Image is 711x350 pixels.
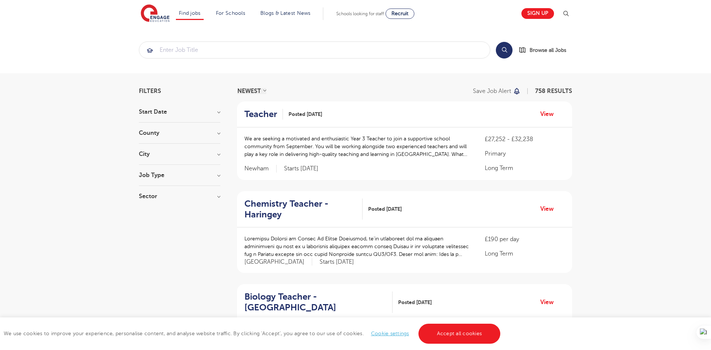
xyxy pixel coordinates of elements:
[336,11,384,16] span: Schools looking for staff
[518,46,572,54] a: Browse all Jobs
[485,164,565,173] p: Long Term
[244,291,387,313] h2: Biology Teacher - [GEOGRAPHIC_DATA]
[139,42,490,58] input: Submit
[288,110,322,118] span: Posted [DATE]
[139,109,220,115] h3: Start Date
[244,291,393,313] a: Biology Teacher - [GEOGRAPHIC_DATA]
[485,235,565,244] p: £190 per day
[540,297,559,307] a: View
[535,88,572,94] span: 758 RESULTS
[244,165,277,173] span: Newham
[139,151,220,157] h3: City
[540,109,559,119] a: View
[485,135,565,144] p: £27,252 - £32,238
[320,258,354,266] p: Starts [DATE]
[530,46,566,54] span: Browse all Jobs
[244,235,470,258] p: Loremipsu Dolorsi am Consec Ad Elitse Doeiusmod, te’in utlaboreet dol ma aliquaen adminimveni qu ...
[418,324,501,344] a: Accept all cookies
[216,10,245,16] a: For Schools
[391,11,408,16] span: Recruit
[139,193,220,199] h3: Sector
[244,135,470,158] p: We are seeking a motivated and enthusiastic Year 3 Teacher to join a supportive school community ...
[244,199,363,220] a: Chemistry Teacher - Haringey
[260,10,311,16] a: Blogs & Latest News
[521,8,554,19] a: Sign up
[139,172,220,178] h3: Job Type
[473,88,511,94] p: Save job alert
[179,10,201,16] a: Find jobs
[496,42,513,59] button: Search
[4,331,502,336] span: We use cookies to improve your experience, personalise content, and analyse website traffic. By c...
[385,9,414,19] a: Recruit
[398,299,432,306] span: Posted [DATE]
[540,204,559,214] a: View
[139,130,220,136] h3: County
[244,258,312,266] span: [GEOGRAPHIC_DATA]
[244,109,277,120] h2: Teacher
[141,4,170,23] img: Engage Education
[139,88,161,94] span: Filters
[284,165,318,173] p: Starts [DATE]
[139,41,490,59] div: Submit
[368,205,402,213] span: Posted [DATE]
[485,249,565,258] p: Long Term
[485,149,565,158] p: Primary
[244,109,283,120] a: Teacher
[371,331,409,336] a: Cookie settings
[473,88,521,94] button: Save job alert
[244,199,357,220] h2: Chemistry Teacher - Haringey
